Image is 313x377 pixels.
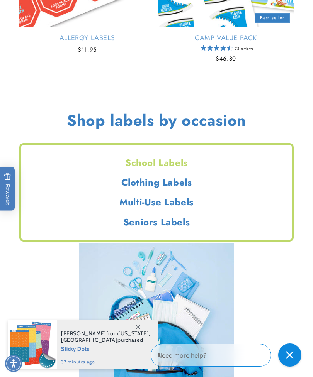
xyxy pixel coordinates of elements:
h2: Multi-Use Labels [21,196,292,208]
div: Accessibility Menu [5,355,22,372]
h2: Shop labels by occasion [67,110,246,130]
span: from , purchased [61,330,150,343]
span: [PERSON_NAME] [61,330,106,337]
h2: School Labels [21,157,292,169]
span: [US_STATE] [118,330,149,337]
span: Sticky Dots [61,343,150,353]
span: Rewards [4,173,11,205]
a: Camp Value Pack [158,34,294,42]
a: Allergy Labels [19,34,155,42]
span: [GEOGRAPHIC_DATA] [61,336,117,343]
iframe: Gorgias Floating Chat [151,341,305,369]
h2: Seniors Labels [21,216,292,228]
h2: Clothing Labels [21,176,292,188]
span: 32 minutes ago [61,358,150,365]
